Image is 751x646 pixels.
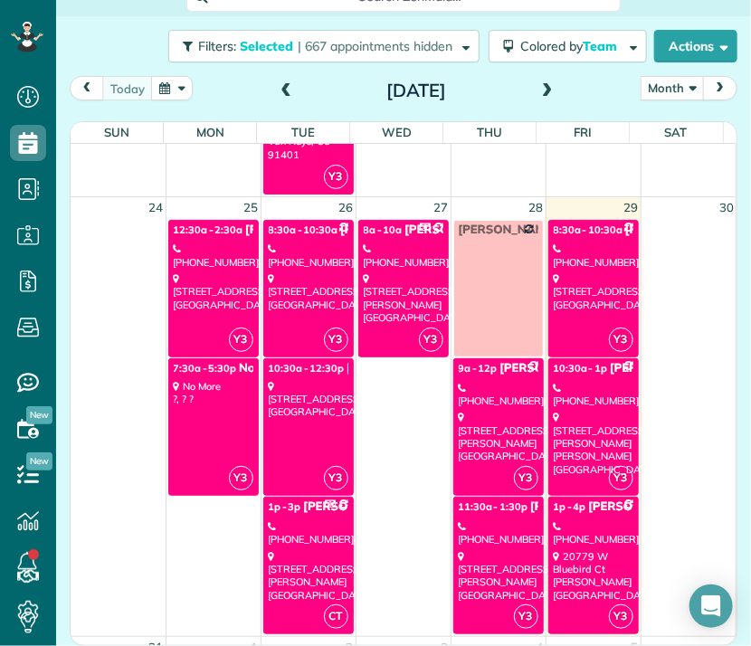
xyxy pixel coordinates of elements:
[588,499,687,514] span: [PERSON_NAME]
[291,125,315,139] span: Tue
[459,362,498,375] span: 9a - 12p
[240,38,294,54] span: Selected
[196,125,224,139] span: Mon
[625,223,724,237] span: [PERSON_NAME]
[269,500,301,513] span: 1p - 3p
[554,500,586,513] span: 1p - 4p
[419,328,443,352] span: Y3
[174,380,253,406] div: No More ?, ? ?
[514,604,538,629] span: Y3
[520,38,623,54] span: Colored by
[574,125,592,139] span: Fri
[347,361,445,375] span: [PERSON_NAME]
[147,197,166,218] a: 24
[364,242,443,269] div: [PHONE_NUMBER]
[303,499,516,514] span: [PERSON_NAME] & [PERSON_NAME]
[269,362,344,375] span: 10:30a - 12:30p
[554,550,633,602] div: 20779 W Bluebird Ct [PERSON_NAME][GEOGRAPHIC_DATA]
[269,223,337,236] span: 8:30a - 10:30a
[459,520,538,546] div: [PHONE_NUMBER]
[239,361,287,375] span: No More
[174,272,253,311] div: [STREET_ADDRESS] [GEOGRAPHIC_DATA]
[499,361,598,375] span: [PERSON_NAME]
[459,223,688,237] span: [PERSON_NAME] off every other [DATE]
[703,76,737,100] button: next
[459,411,538,462] div: [STREET_ADDRESS][PERSON_NAME] [GEOGRAPHIC_DATA]
[269,272,348,311] div: [STREET_ADDRESS] [GEOGRAPHIC_DATA]
[404,223,503,237] span: [PERSON_NAME]
[554,382,633,408] div: [PHONE_NUMBER]
[654,30,737,62] button: Actions
[324,328,348,352] span: Y3
[554,242,633,269] div: [PHONE_NUMBER]
[459,500,528,513] span: 11:30a - 1:30p
[229,466,253,490] span: Y3
[689,584,733,628] div: Open Intercom Messenger
[269,242,348,269] div: [PHONE_NUMBER]
[198,38,236,54] span: Filters:
[718,197,736,218] a: 30
[459,382,538,408] div: [PHONE_NUMBER]
[174,362,237,375] span: 7:30a - 5:30p
[229,328,253,352] span: Y3
[514,466,538,490] span: Y3
[609,466,633,490] span: Y3
[340,223,439,237] span: [PERSON_NAME]
[554,362,608,375] span: 10:30a - 1p
[554,411,633,475] div: [STREET_ADDRESS][PERSON_NAME] [PERSON_NAME][GEOGRAPHIC_DATA]
[665,125,688,139] span: Sat
[364,223,403,236] span: 8a - 10a
[298,38,452,54] span: | 667 appointments hidden
[242,197,261,218] a: 25
[269,380,348,419] div: [STREET_ADDRESS] [GEOGRAPHIC_DATA]
[623,197,641,218] a: 29
[554,520,633,546] div: [PHONE_NUMBER]
[528,197,546,218] a: 28
[433,197,451,218] a: 27
[26,406,52,424] span: New
[324,604,348,629] span: CT
[583,38,620,54] span: Team
[102,76,153,100] button: today
[269,550,348,602] div: [STREET_ADDRESS] [PERSON_NAME][GEOGRAPHIC_DATA]
[104,125,129,139] span: Sun
[382,125,412,139] span: Wed
[324,165,348,189] span: Y3
[168,30,480,62] button: Filters: Selected | 667 appointments hidden
[303,81,529,100] h2: [DATE]
[324,466,348,490] span: Y3
[554,272,633,311] div: [STREET_ADDRESS] [GEOGRAPHIC_DATA]
[609,604,633,629] span: Y3
[489,30,647,62] button: Colored byTeam
[245,223,344,237] span: [PERSON_NAME]
[174,223,242,236] span: 12:30a - 2:30a
[26,452,52,470] span: New
[609,328,633,352] span: Y3
[459,550,538,602] div: [STREET_ADDRESS] [PERSON_NAME][GEOGRAPHIC_DATA]
[364,272,443,324] div: [STREET_ADDRESS][PERSON_NAME] [GEOGRAPHIC_DATA]
[337,197,356,218] a: 26
[554,223,623,236] span: 8:30a - 10:30a
[159,30,480,62] a: Filters: Selected | 667 appointments hidden
[530,499,629,514] span: [PERSON_NAME]
[70,76,104,100] button: prev
[641,76,705,100] button: Month
[269,520,348,546] div: [PHONE_NUMBER]
[610,361,708,375] span: [PERSON_NAME]
[174,242,253,269] div: [PHONE_NUMBER]
[477,125,502,139] span: Thu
